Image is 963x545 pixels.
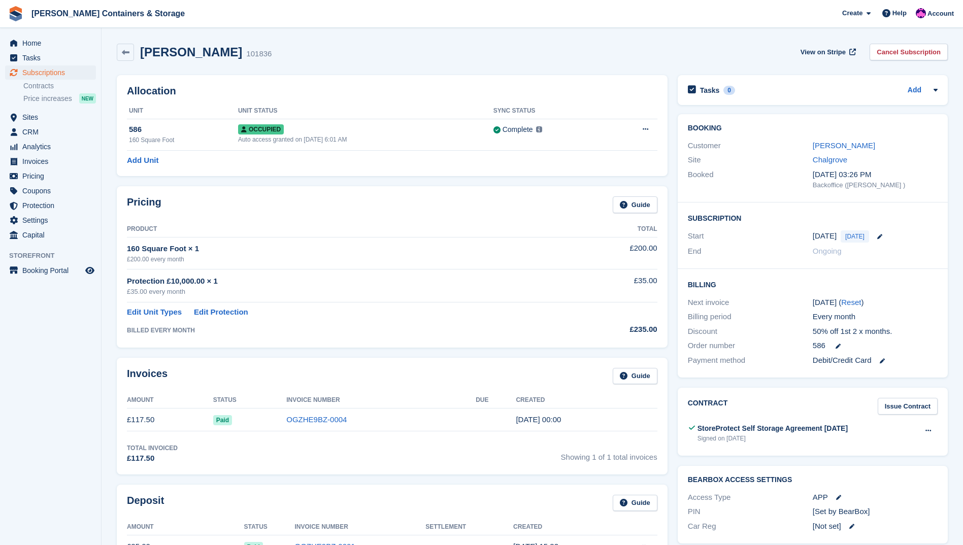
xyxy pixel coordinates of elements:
[127,408,213,431] td: £117.50
[5,36,96,50] a: menu
[916,8,926,18] img: Nathan Edwards
[688,311,813,323] div: Billing period
[127,453,178,464] div: £117.50
[841,298,861,306] a: Reset
[22,198,83,213] span: Protection
[286,392,476,408] th: Invoice Number
[286,415,347,424] a: OGZHE9BZ-0004
[127,221,559,237] th: Product
[927,9,954,19] span: Account
[813,169,938,181] div: [DATE] 03:26 PM
[559,324,657,335] div: £235.00
[813,326,938,337] div: 50% off 1st 2 x months.
[613,196,657,213] a: Guide
[813,506,938,518] div: [Set by BearBox]
[813,355,938,366] div: Debit/Credit Card
[813,247,842,255] span: Ongoing
[516,392,657,408] th: Created
[536,126,542,132] img: icon-info-grey-7440780725fd019a000dd9b08b2336e03edf1995a4989e88bcd33f0948082b44.svg
[688,230,813,243] div: Start
[8,6,23,21] img: stora-icon-8386f47178a22dfd0bd8f6a31ec36ba5ce8667c1dd55bd0f319d3a0aa187defe.svg
[22,125,83,139] span: CRM
[22,36,83,50] span: Home
[5,213,96,227] a: menu
[194,306,248,318] a: Edit Protection
[559,237,657,269] td: £200.00
[813,340,825,352] span: 586
[127,392,213,408] th: Amount
[22,154,83,168] span: Invoices
[813,141,875,150] a: [PERSON_NAME]
[688,398,728,415] h2: Contract
[244,519,295,535] th: Status
[5,125,96,139] a: menu
[22,51,83,65] span: Tasks
[22,263,83,278] span: Booking Portal
[813,180,938,190] div: Backoffice ([PERSON_NAME] )
[688,246,813,257] div: End
[559,221,657,237] th: Total
[238,124,284,134] span: Occupied
[23,81,96,91] a: Contracts
[503,124,533,135] div: Complete
[127,368,168,385] h2: Invoices
[22,184,83,198] span: Coupons
[23,94,72,104] span: Price increases
[127,306,182,318] a: Edit Unit Types
[27,5,189,22] a: [PERSON_NAME] Containers & Storage
[723,86,735,95] div: 0
[841,230,869,243] span: [DATE]
[559,269,657,302] td: £35.00
[801,47,846,57] span: View on Stripe
[688,154,813,166] div: Site
[688,140,813,152] div: Customer
[5,169,96,183] a: menu
[127,243,559,255] div: 160 Square Foot × 1
[813,492,938,503] div: APP
[22,213,83,227] span: Settings
[698,423,848,434] div: StoreProtect Self Storage Agreement [DATE]
[842,8,862,18] span: Create
[22,169,83,183] span: Pricing
[294,519,425,535] th: Invoice Number
[127,444,178,453] div: Total Invoiced
[688,340,813,352] div: Order number
[127,287,559,297] div: £35.00 every month
[127,255,559,264] div: £200.00 every month
[84,264,96,277] a: Preview store
[127,85,657,97] h2: Allocation
[9,251,101,261] span: Storefront
[246,48,272,60] div: 101836
[5,184,96,198] a: menu
[813,311,938,323] div: Every month
[23,93,96,104] a: Price increases NEW
[613,368,657,385] a: Guide
[813,155,847,164] a: Chalgrove
[688,279,938,289] h2: Billing
[238,103,493,119] th: Unit Status
[688,326,813,337] div: Discount
[613,495,657,512] a: Guide
[688,476,938,484] h2: BearBox Access Settings
[127,155,158,166] a: Add Unit
[870,44,948,60] a: Cancel Subscription
[5,110,96,124] a: menu
[561,444,657,464] span: Showing 1 of 1 total invoices
[5,198,96,213] a: menu
[129,135,238,145] div: 160 Square Foot
[476,392,516,408] th: Due
[22,228,83,242] span: Capital
[22,65,83,80] span: Subscriptions
[688,521,813,532] div: Car Reg
[688,169,813,190] div: Booked
[127,196,161,213] h2: Pricing
[5,263,96,278] a: menu
[127,103,238,119] th: Unit
[5,154,96,168] a: menu
[698,434,848,443] div: Signed on [DATE]
[127,495,164,512] h2: Deposit
[127,276,559,287] div: Protection £10,000.00 × 1
[213,415,232,425] span: Paid
[813,297,938,309] div: [DATE] ( )
[5,65,96,80] a: menu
